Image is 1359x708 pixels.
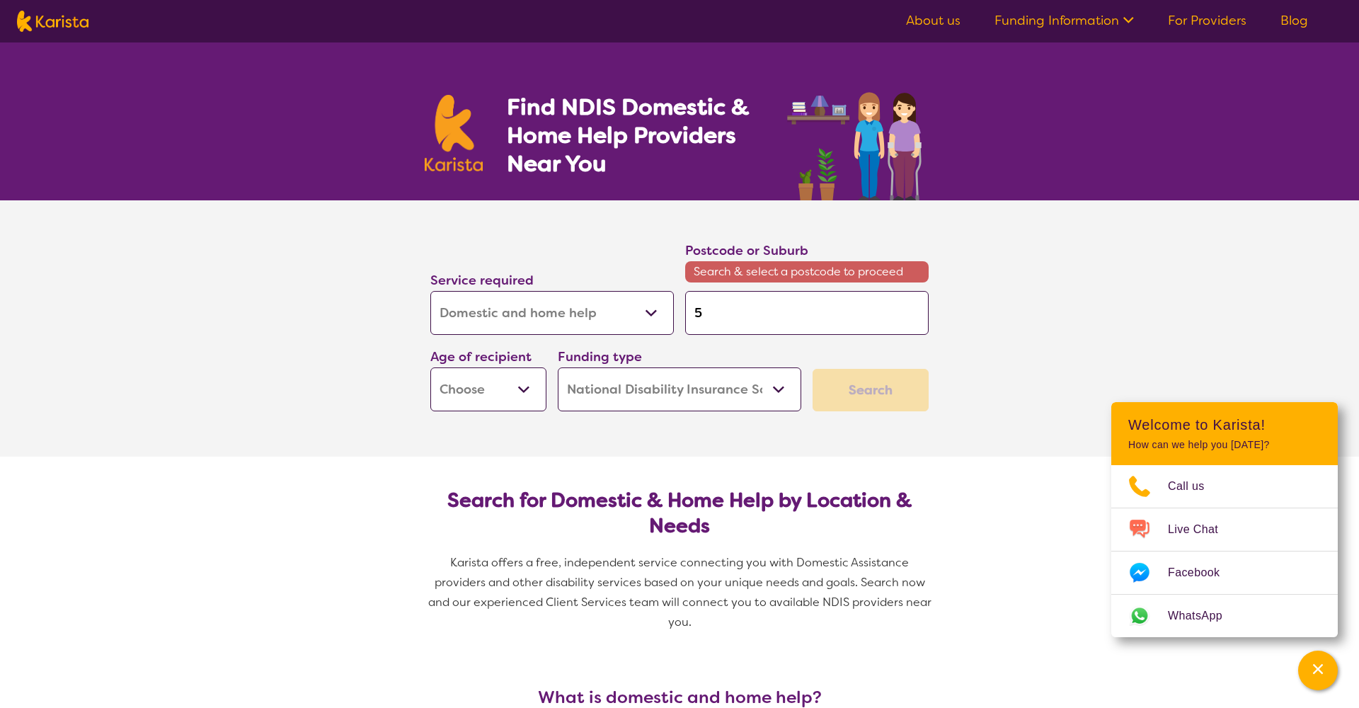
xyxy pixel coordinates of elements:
h3: What is domestic and home help? [425,687,934,707]
span: Call us [1168,476,1222,497]
span: WhatsApp [1168,605,1239,627]
span: Karista offers a free, independent service connecting you with Domestic Assistance providers and ... [428,555,934,629]
a: Web link opens in a new tab. [1111,595,1338,637]
label: Postcode or Suburb [685,242,808,259]
label: Service required [430,272,534,289]
ul: Choose channel [1111,465,1338,637]
div: Channel Menu [1111,402,1338,637]
img: Karista logo [17,11,88,32]
span: Facebook [1168,562,1237,583]
label: Funding type [558,348,642,365]
a: Funding Information [994,12,1134,29]
button: Channel Menu [1298,651,1338,690]
a: About us [906,12,961,29]
span: Live Chat [1168,519,1235,540]
h2: Welcome to Karista! [1128,416,1321,433]
p: How can we help you [DATE]? [1128,439,1321,451]
h1: Find NDIS Domestic & Home Help Providers Near You [507,93,769,178]
a: For Providers [1168,12,1246,29]
h2: Search for Domestic & Home Help by Location & Needs [442,488,917,539]
img: Karista logo [425,95,483,171]
a: Blog [1280,12,1308,29]
img: domestic-help [783,76,934,200]
input: Type [685,291,929,335]
span: Search & select a postcode to proceed [685,261,929,282]
label: Age of recipient [430,348,532,365]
